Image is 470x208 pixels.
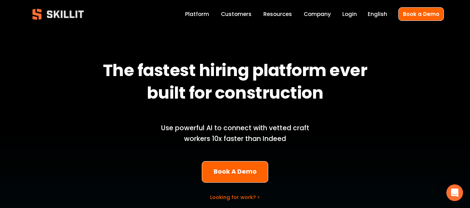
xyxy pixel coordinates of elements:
[221,10,252,19] a: Customers
[210,194,260,201] a: Looking for work? >
[185,10,209,19] a: Platform
[103,58,371,108] strong: The fastest hiring platform ever built for construction
[304,10,331,19] a: Company
[263,10,292,19] a: folder dropdown
[368,10,387,19] div: language picker
[149,123,321,144] p: Use powerful AI to connect with vetted craft workers 10x faster than Indeed
[202,161,268,183] a: Book A Demo
[446,184,463,201] div: Open Intercom Messenger
[368,10,387,18] span: English
[398,7,444,21] a: Book a Demo
[26,4,90,25] img: Skillit
[342,10,357,19] a: Login
[263,10,292,18] span: Resources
